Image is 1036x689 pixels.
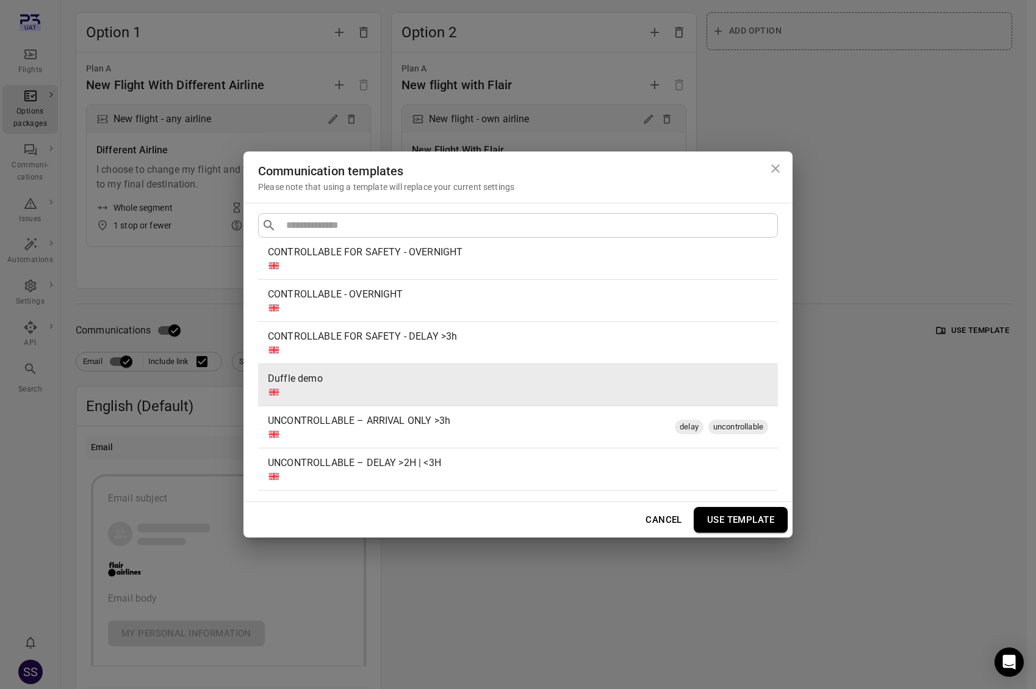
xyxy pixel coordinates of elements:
[258,238,778,279] div: CONTROLLABLE FOR SAFETY - OVERNIGHT
[258,364,778,406] div: Duffle demo
[258,280,778,321] div: CONTROLLABLE - OVERNIGHT
[268,287,763,302] div: CONTROLLABLE - OVERNIGHT
[268,456,763,470] div: UNCONTROLLABLE – DELAY >2H | <3H
[268,414,670,428] div: UNCONTROLLABLE – ARRIVAL ONLY >3h
[708,421,768,433] span: uncontrollable
[258,181,778,193] div: Please note that using a template will replace your current settings
[763,156,788,181] button: Close dialog
[268,371,763,386] div: Duffle demo
[268,245,763,260] div: CONTROLLABLE FOR SAFETY - OVERNIGHT
[268,329,763,344] div: CONTROLLABLE FOR SAFETY - DELAY >3h
[258,161,778,181] div: Communication templates
[258,490,778,532] div: CONTROLLABLE FOR SAFETY – DELAY >2H | <3H
[694,507,788,533] button: Use template
[639,507,689,533] button: Cancel
[675,421,703,433] span: delay
[995,647,1024,677] div: Open Intercom Messenger
[258,322,778,363] div: CONTROLLABLE FOR SAFETY - DELAY >3h
[258,448,778,490] div: UNCONTROLLABLE – DELAY >2H | <3H
[258,406,778,448] div: UNCONTROLLABLE – ARRIVAL ONLY >3hdelayuncontrollable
